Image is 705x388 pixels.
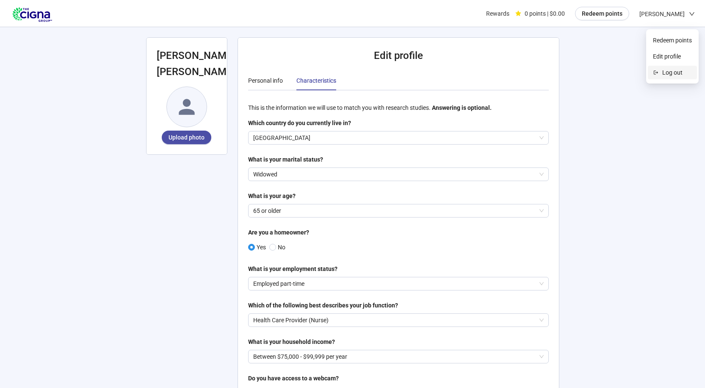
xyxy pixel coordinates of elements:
span: Log out [662,68,692,77]
div: Which country do you currently live in? [248,118,351,128]
span: Redeem points [582,9,622,18]
strong: Answering is optional. [432,104,492,111]
h2: Edit profile [248,48,549,64]
button: Upload photo [162,131,211,144]
span: Redeem points [653,36,692,45]
div: What is your household income? [248,337,335,346]
div: Are you a homeowner? [248,228,309,237]
button: Redeem points [575,7,629,20]
span: Upload photo [169,133,205,142]
div: What is your employment status? [248,264,337,274]
p: Between $75,000 - $99,999 per year [253,350,536,363]
p: Yes [257,243,266,252]
p: Employed part-time [253,277,536,290]
p: This is the information we will use to match you with research studies. [248,103,549,112]
p: [GEOGRAPHIC_DATA] [253,131,536,144]
div: Personal info [248,76,283,85]
p: Health Care Provider (Nurse) [253,314,536,327]
div: Do you have access to a webcam? [248,374,339,383]
p: No [278,243,285,252]
span: Upload photo [162,134,211,141]
p: 65 or older [253,204,536,217]
span: [PERSON_NAME] [639,0,685,28]
span: star [515,11,521,17]
div: What is your age? [248,191,296,201]
div: Characteristics [296,76,336,85]
span: down [689,11,695,17]
div: Which of the following best describes your job function? [248,301,398,310]
span: Edit profile [653,52,692,61]
div: What is your marital status? [248,155,323,164]
p: Widowed [253,168,536,181]
h2: [PERSON_NAME] [PERSON_NAME] [157,48,217,80]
